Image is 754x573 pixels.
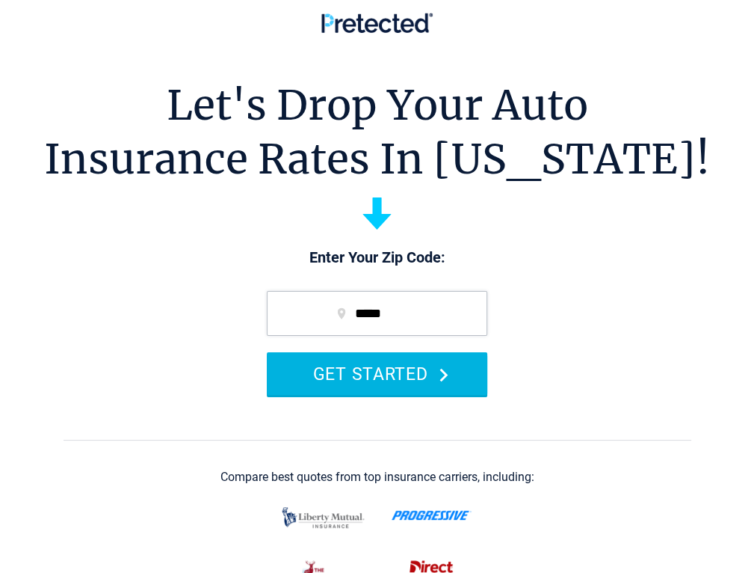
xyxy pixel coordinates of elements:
[44,79,710,186] h1: Let's Drop Your Auto Insurance Rates In [US_STATE]!
[321,13,433,33] img: Pretected Logo
[252,248,502,269] p: Enter Your Zip Code:
[278,500,368,536] img: liberty
[267,352,487,395] button: GET STARTED
[220,471,534,484] div: Compare best quotes from top insurance carriers, including:
[392,510,472,521] img: progressive
[267,291,487,336] input: zip code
